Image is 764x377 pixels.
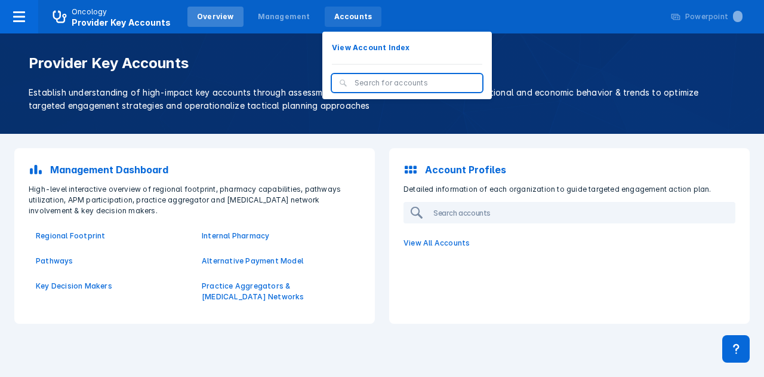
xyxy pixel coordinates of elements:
[197,11,234,22] div: Overview
[202,231,353,241] a: Internal Pharmacy
[355,78,475,88] input: Search for accounts
[202,256,353,266] a: Alternative Payment Model
[21,184,368,216] p: High-level interactive overview of regional footprint, pharmacy capabilities, pathways utilizatio...
[72,7,107,17] p: Oncology
[334,11,372,22] div: Accounts
[36,231,187,241] a: Regional Footprint
[429,203,734,222] input: Search accounts
[685,11,743,22] div: Powerpoint
[21,155,368,184] a: Management Dashboard
[36,281,187,292] a: Key Decision Makers
[258,11,310,22] div: Management
[36,256,187,266] a: Pathways
[396,155,743,184] a: Account Profiles
[202,281,353,302] a: Practice Aggregators & [MEDICAL_DATA] Networks
[332,42,410,53] p: View Account Index
[396,231,743,256] a: View All Accounts
[248,7,320,27] a: Management
[72,17,171,27] span: Provider Key Accounts
[187,7,244,27] a: Overview
[425,163,506,177] p: Account Profiles
[50,163,168,177] p: Management Dashboard
[29,55,735,72] h1: Provider Key Accounts
[396,184,743,195] p: Detailed information of each organization to guide targeted engagement action plan.
[325,7,382,27] a: Accounts
[722,335,750,363] div: Contact Support
[29,86,735,112] p: Establish understanding of high-impact key accounts through assessment of indication-specific cli...
[322,39,492,57] button: View Account Index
